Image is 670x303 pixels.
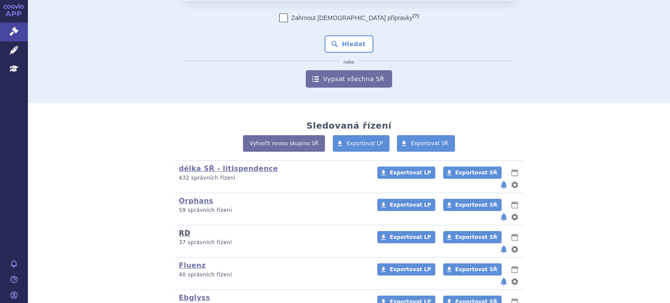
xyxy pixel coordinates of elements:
[443,167,502,179] a: Exportovat SŘ
[499,276,508,287] button: notifikace
[179,261,206,269] a: Fluenz
[510,180,519,190] button: nastavení
[179,164,278,173] a: délka SŘ - litispendence
[390,170,431,176] span: Exportovat LP
[325,35,374,53] button: Hledat
[510,244,519,255] button: nastavení
[443,199,502,211] a: Exportovat SŘ
[397,135,455,152] a: Exportovat SŘ
[179,229,190,237] a: RD
[443,263,502,276] a: Exportovat SŘ
[510,200,519,210] button: lhůty
[455,266,497,272] span: Exportovat SŘ
[306,70,392,88] a: Vypsat všechna SŘ
[347,140,383,146] span: Exportovat LP
[499,244,508,255] button: notifikace
[179,239,366,246] p: 37 správních řízení
[306,120,391,131] h2: Sledovaná řízení
[333,135,390,152] a: Exportovat LP
[179,271,366,279] p: 40 správních řízení
[510,232,519,242] button: lhůty
[390,202,431,208] span: Exportovat LP
[279,14,419,22] label: Zahrnout [DEMOGRAPHIC_DATA] přípravky
[179,197,213,205] a: Orphans
[499,180,508,190] button: notifikace
[179,174,366,182] p: 432 správních řízení
[455,170,497,176] span: Exportovat SŘ
[510,212,519,222] button: nastavení
[243,135,325,152] a: Vytvořit novou skupinu SŘ
[510,264,519,275] button: lhůty
[377,199,435,211] a: Exportovat LP
[377,167,435,179] a: Exportovat LP
[455,202,497,208] span: Exportovat SŘ
[377,263,435,276] a: Exportovat LP
[179,293,210,302] a: Ebglyss
[499,212,508,222] button: notifikace
[443,231,502,243] a: Exportovat SŘ
[390,266,431,272] span: Exportovat LP
[377,231,435,243] a: Exportovat LP
[339,60,359,65] i: nebo
[510,276,519,287] button: nastavení
[413,13,419,19] abbr: (?)
[390,234,431,240] span: Exportovat LP
[455,234,497,240] span: Exportovat SŘ
[510,167,519,178] button: lhůty
[179,207,366,214] p: 59 správních řízení
[411,140,448,146] span: Exportovat SŘ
